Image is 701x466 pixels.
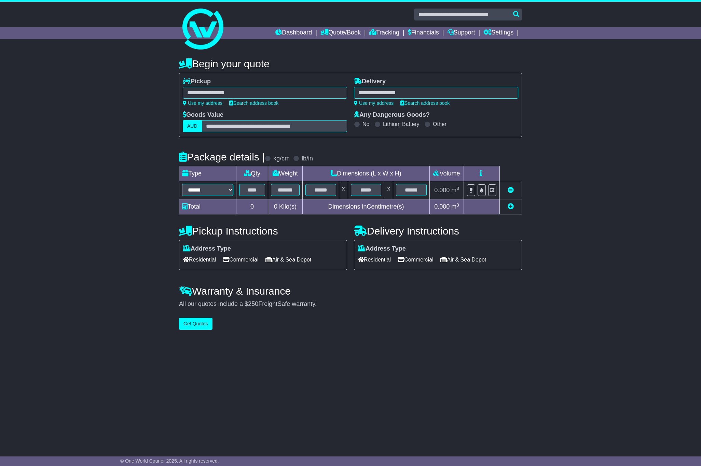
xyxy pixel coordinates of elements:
a: Search address book [229,100,278,106]
span: Air & Sea Depot [440,254,486,265]
span: © One World Courier 2025. All rights reserved. [120,458,219,464]
h4: Package details | [179,151,265,163]
sup: 3 [456,202,459,208]
span: 0 [274,203,277,210]
span: m [451,187,459,194]
span: 0.000 [434,203,450,210]
td: x [339,181,348,199]
a: Tracking [369,27,399,39]
a: Remove this item [508,187,514,194]
h4: Warranty & Insurance [179,285,522,297]
label: Goods Value [183,111,223,119]
span: Commercial [223,254,258,265]
a: Search address book [400,100,450,106]
span: Commercial [398,254,433,265]
td: Kilo(s) [268,199,303,214]
span: 0.000 [434,187,450,194]
label: Other [433,121,446,127]
a: Settings [483,27,513,39]
a: Dashboard [275,27,312,39]
label: lb/in [302,155,313,163]
td: Type [179,166,236,181]
label: AUD [183,120,202,132]
td: Dimensions in Centimetre(s) [302,199,429,214]
a: Use my address [354,100,394,106]
span: 250 [248,300,258,307]
span: Air & Sea Depot [265,254,312,265]
sup: 3 [456,186,459,191]
button: Get Quotes [179,318,212,330]
td: Dimensions (L x W x H) [302,166,429,181]
label: Any Dangerous Goods? [354,111,430,119]
a: Support [448,27,475,39]
label: Address Type [183,245,231,253]
td: Weight [268,166,303,181]
td: Total [179,199,236,214]
span: m [451,203,459,210]
label: No [362,121,369,127]
a: Use my address [183,100,222,106]
h4: Pickup Instructions [179,225,347,237]
label: kg/cm [273,155,290,163]
h4: Begin your quote [179,58,522,69]
td: x [384,181,393,199]
label: Pickup [183,78,211,85]
a: Financials [408,27,439,39]
label: Delivery [354,78,386,85]
div: All our quotes include a $ FreightSafe warranty. [179,300,522,308]
span: Residential [183,254,216,265]
a: Add new item [508,203,514,210]
a: Quote/Book [320,27,361,39]
label: Lithium Battery [383,121,420,127]
label: Address Type [358,245,406,253]
td: Volume [429,166,464,181]
td: Qty [236,166,268,181]
span: Residential [358,254,391,265]
td: 0 [236,199,268,214]
h4: Delivery Instructions [354,225,522,237]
